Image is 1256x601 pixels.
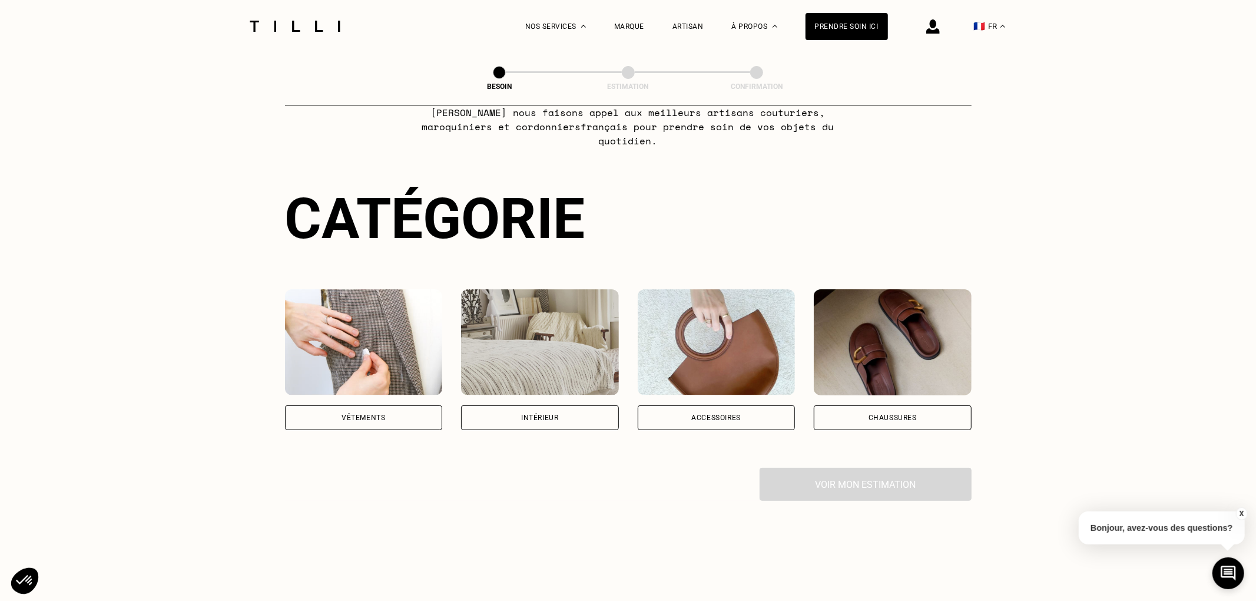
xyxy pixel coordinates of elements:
[246,21,344,32] img: Logo du service de couturière Tilli
[395,105,861,148] p: [PERSON_NAME] nous faisons appel aux meilleurs artisans couturiers , maroquiniers et cordonniers ...
[672,22,704,31] a: Artisan
[926,19,940,34] img: icône connexion
[342,414,385,421] div: Vêtements
[569,82,687,91] div: Estimation
[461,289,619,395] img: Intérieur
[698,82,816,91] div: Confirmation
[974,21,986,32] span: 🇫🇷
[521,414,558,421] div: Intérieur
[614,22,644,31] a: Marque
[814,289,972,395] img: Chaussures
[285,186,972,252] div: Catégorie
[806,13,888,40] a: Prendre soin ici
[285,289,443,395] img: Vêtements
[1235,507,1247,520] button: X
[1000,25,1005,28] img: menu déroulant
[638,289,796,395] img: Accessoires
[581,25,586,28] img: Menu déroulant
[440,82,558,91] div: Besoin
[773,25,777,28] img: Menu déroulant à propos
[869,414,917,421] div: Chaussures
[691,414,741,421] div: Accessoires
[1079,511,1245,544] p: Bonjour, avez-vous des questions?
